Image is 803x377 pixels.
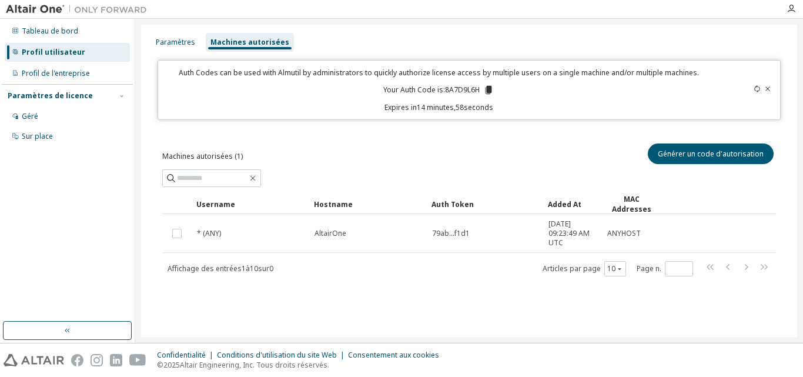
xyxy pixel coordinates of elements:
[129,354,146,366] img: youtube.svg
[431,195,538,213] div: Auth Token
[658,149,764,159] font: Générer un code d'autorisation
[637,263,661,273] font: Page n.
[432,229,470,238] span: 79ab...f1d1
[607,263,615,273] font: 10
[71,354,83,366] img: facebook.svg
[6,4,153,15] img: Altaïr Un
[168,263,242,273] font: Affichage des entrées
[22,68,90,78] font: Profil de l'entreprise
[163,360,180,370] font: 2025
[157,350,206,360] font: Confidentialité
[157,360,163,370] font: ©
[314,195,422,213] div: Hostname
[242,263,246,273] font: 1
[110,354,122,366] img: linkedin.svg
[4,354,64,366] img: altair_logo.svg
[162,151,243,161] font: Machines autorisées (1)
[196,195,305,213] div: Username
[217,350,337,360] font: Conditions d'utilisation du site Web
[197,229,221,238] span: * (ANY)
[607,194,656,214] div: MAC Addresses
[548,195,597,213] div: Added At
[258,263,269,273] font: sur
[8,91,93,101] font: Paramètres de licence
[246,263,250,273] font: à
[543,263,601,273] font: Articles par page
[548,219,597,248] span: [DATE] 09:23:49 AM UTC
[22,26,78,36] font: Tableau de bord
[156,37,195,47] font: Paramètres
[180,360,329,370] font: Altair Engineering, Inc. Tous droits réservés.
[648,144,774,164] button: Générer un code d'autorisation
[91,354,103,366] img: instagram.svg
[269,263,273,273] font: 0
[383,85,494,95] p: Your Auth Code is: 8A7D9L6H
[22,131,53,141] font: Sur place
[22,47,85,57] font: Profil utilisateur
[165,68,712,78] p: Auth Codes can be used with Almutil by administrators to quickly authorize license access by mult...
[607,229,641,238] span: ANYHOST
[22,111,38,121] font: Géré
[250,263,258,273] font: 10
[210,37,289,47] font: Machines autorisées
[348,350,439,360] font: Consentement aux cookies
[314,229,346,238] span: AltairOne
[165,102,712,112] p: Expires in 14 minutes, 58 seconds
